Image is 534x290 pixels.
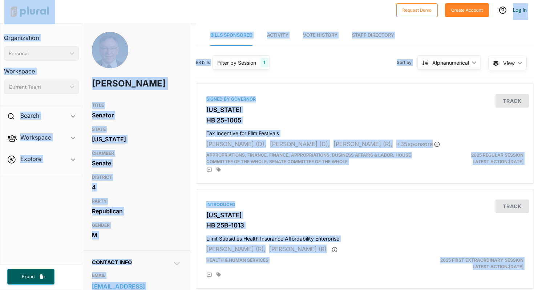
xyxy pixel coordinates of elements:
[206,167,212,173] div: Add Position Statement
[92,125,181,134] h3: STATE
[4,27,79,43] h3: Organization
[420,152,529,165] div: Latest Action: [DATE]
[217,272,221,277] div: Add tags
[206,222,523,229] h3: HB 25B-1013
[396,3,438,17] button: Request Demo
[260,58,268,67] div: 1
[92,32,128,86] img: Headshot of Mark Baisley
[92,149,181,158] h3: CHAMBER
[396,140,440,148] span: + 35 sponsor s
[7,269,54,285] button: Export
[217,167,221,172] div: Add tags
[513,7,527,13] a: Log In
[420,257,529,270] div: Latest Action: [DATE]
[206,127,523,137] h4: Tax Incentive for Film Festivals
[445,6,489,13] a: Create Account
[92,73,145,94] h1: [PERSON_NAME]
[92,134,181,145] div: [US_STATE]
[92,182,181,193] div: 4
[333,140,393,148] span: [PERSON_NAME] (R),
[471,152,523,158] span: 2025 Regular Session
[495,94,529,108] button: Track
[440,257,523,263] span: 2025 First Extraordinary Session
[445,3,489,17] button: Create Account
[206,272,212,278] div: Add Position Statement
[397,59,417,66] span: Sort by
[206,140,266,148] span: [PERSON_NAME] (D),
[206,245,266,253] span: [PERSON_NAME] (R),
[92,221,181,230] h3: GENDER
[206,96,523,102] div: Signed by Governor
[92,110,181,121] div: Senator
[206,106,523,113] h3: [US_STATE]
[303,25,337,46] a: Vote History
[92,206,181,217] div: Republican
[206,117,523,124] h3: HB 25-1005
[269,245,327,253] span: [PERSON_NAME] (R)
[92,173,181,182] h3: DISTRICT
[92,230,181,241] div: M
[217,59,256,67] div: Filter by Session
[210,32,252,38] span: Bills Sponsored
[396,6,438,13] a: Request Demo
[196,59,210,66] span: 88 bills
[206,152,411,164] span: Appropriations, Finance, Finance, Appropriations, Business Affairs & Labor, House Committee of th...
[352,25,394,46] a: Staff Directory
[495,200,529,213] button: Track
[92,271,181,280] h3: EMAIL
[4,61,79,77] h3: Workspace
[9,50,67,57] div: Personal
[206,212,523,219] h3: [US_STATE]
[9,83,67,91] div: Current Team
[92,197,181,206] h3: PARTY
[17,274,40,280] span: Export
[206,201,523,208] div: Introduced
[92,158,181,169] div: Senate
[92,101,181,110] h3: TITLE
[20,112,39,120] h2: Search
[210,25,252,46] a: Bills Sponsored
[270,140,330,148] span: [PERSON_NAME] (D),
[92,259,132,265] span: Contact Info
[303,32,337,38] span: Vote History
[503,59,515,67] span: View
[206,257,268,263] span: Health & Human Services
[432,59,469,67] div: Alphanumerical
[267,25,288,46] a: Activity
[267,32,288,38] span: Activity
[206,232,523,242] h4: Limit Subsidies Health Insurance Affordability Enterprise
